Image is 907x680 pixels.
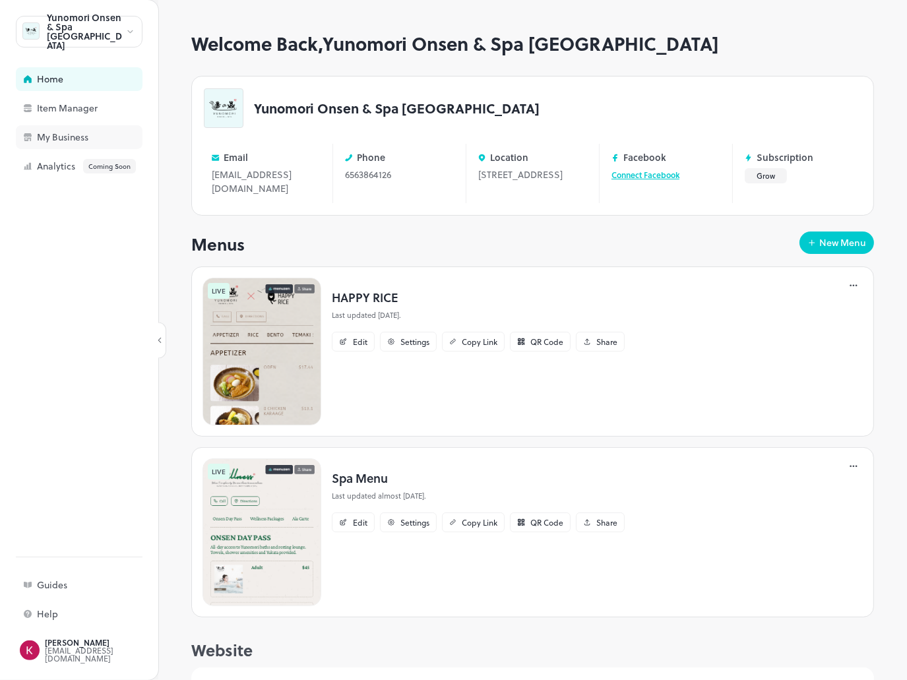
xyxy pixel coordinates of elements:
[623,152,666,162] p: Facebook
[37,75,169,84] div: Home
[478,168,587,181] div: [STREET_ADDRESS]
[357,152,385,162] p: Phone
[37,133,169,142] div: My Business
[191,232,245,257] p: Menus
[400,518,429,526] div: Settings
[203,458,321,606] img: 16953789205978o2n5g5wwpw.png
[757,152,813,162] p: Subscription
[45,646,169,662] div: [EMAIL_ADDRESS][DOMAIN_NAME]
[345,168,454,181] div: 6563864126
[462,338,497,346] div: Copy Link
[254,102,540,115] p: Yunomori Onsen & Spa [GEOGRAPHIC_DATA]
[530,518,563,526] div: QR Code
[332,288,625,306] p: HAPPY RICE
[819,238,866,247] div: New Menu
[204,89,243,127] img: avatar
[353,518,367,526] div: Edit
[212,168,321,195] div: [EMAIL_ADDRESS][DOMAIN_NAME]
[203,278,321,425] img: 1749805885425mcxpcr64zyo.png
[353,338,367,346] div: Edit
[596,518,617,526] div: Share
[490,152,528,162] p: Location
[37,104,169,113] div: Item Manager
[37,580,169,590] div: Guides
[332,469,625,487] p: Spa Menu
[530,338,563,346] div: QR Code
[462,518,497,526] div: Copy Link
[47,13,125,50] div: Yunomori Onsen & Spa [GEOGRAPHIC_DATA]
[745,168,787,183] button: Grow
[224,152,248,162] p: Email
[23,23,39,39] img: avatar
[208,464,230,479] div: LIVE
[332,491,625,502] p: Last updated almost [DATE].
[83,159,136,173] div: Coming Soon
[45,638,169,646] div: [PERSON_NAME]
[20,640,40,660] img: ALm5wu0uMJs5_eqw6oihenv1OotFdBXgP3vgpp2z_jxl=s96-c
[37,609,169,619] div: Help
[191,638,874,662] div: Website
[400,338,429,346] div: Settings
[799,232,874,254] button: New Menu
[191,33,874,55] h1: Welcome Back, Yunomori Onsen & Spa [GEOGRAPHIC_DATA]
[611,169,679,181] a: Connect Facebook
[37,159,169,173] div: Analytics
[208,283,230,299] div: LIVE
[596,338,617,346] div: Share
[332,310,625,321] p: Last updated [DATE].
